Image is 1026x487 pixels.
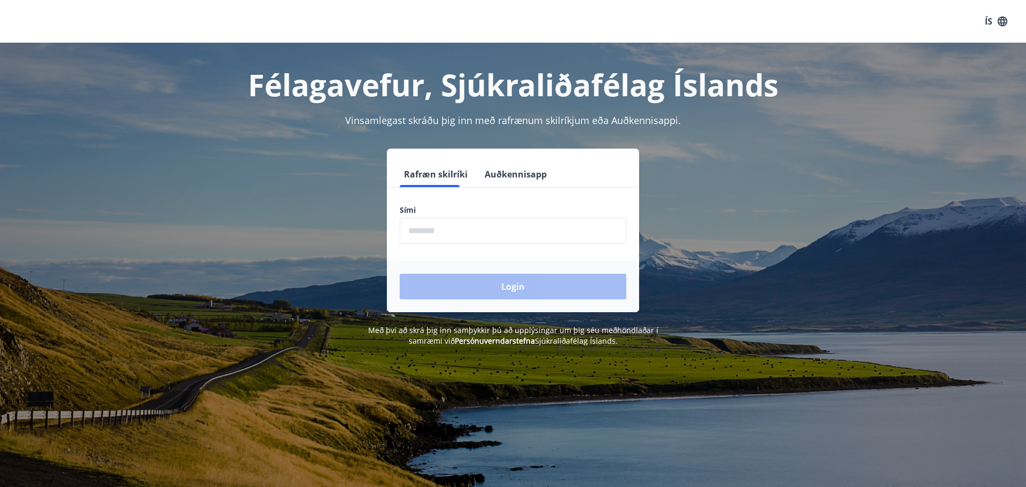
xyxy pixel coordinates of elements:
[455,336,535,346] a: Persónuverndarstefna
[400,205,626,215] label: Sími
[400,161,472,187] button: Rafræn skilríki
[979,12,1013,31] button: ÍS
[368,325,658,346] span: Með því að skrá þig inn samþykkir þú að upplýsingar um þig séu meðhöndlaðar í samræmi við Sjúkral...
[480,161,551,187] button: Auðkennisapp
[141,64,885,105] h1: Félagavefur, Sjúkraliðafélag Íslands
[345,114,681,127] span: Vinsamlegast skráðu þig inn með rafrænum skilríkjum eða Auðkennisappi.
